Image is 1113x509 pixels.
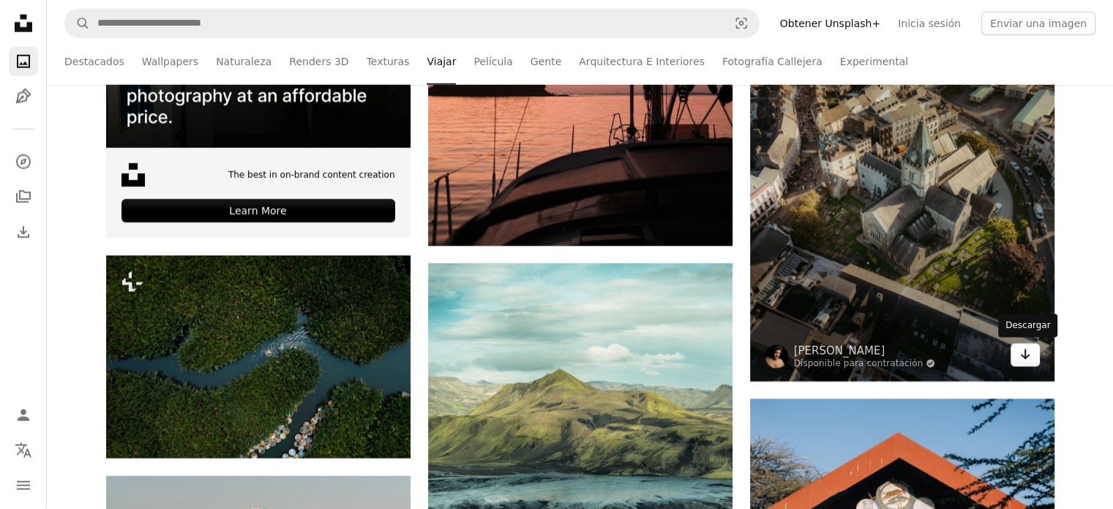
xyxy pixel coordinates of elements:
button: Búsqueda visual [724,10,759,37]
a: Colecciones [9,182,38,212]
a: [PERSON_NAME] [794,343,936,358]
button: Menú [9,471,38,500]
button: Idioma [9,436,38,465]
button: Enviar una imagen [981,12,1095,35]
a: Película [473,38,512,85]
a: Vista aérea de una iglesia histórica y edificios de la ciudad. [750,171,1054,185]
a: Obtener Unsplash+ [771,12,889,35]
a: Fotos [9,47,38,76]
button: Buscar en Unsplash [65,10,90,37]
a: Arquitectura E Interiores [579,38,705,85]
a: Ilustraciones [9,82,38,111]
a: Wallpapers [142,38,198,85]
a: Fotografía Callejera [722,38,822,85]
img: file-1631678316303-ed18b8b5cb9cimage [121,163,145,187]
a: Inicio — Unsplash [9,9,38,41]
img: Un grupo de barcos flotando en la cima de un río [106,256,411,458]
a: Explorar [9,147,38,177]
div: Descargar [998,314,1057,338]
a: Texturas [367,38,410,85]
a: Montañas verdes con vistas al delta del río trenzado [428,460,732,473]
a: Descargar [1011,343,1040,367]
a: Destacados [64,38,124,85]
div: Learn More [121,199,395,223]
a: Disponible para contratación [794,358,936,370]
form: Encuentra imágenes en todo el sitio [64,9,760,38]
a: Naturaleza [216,38,271,85]
a: Un grupo de barcos flotando en la cima de un río [106,350,411,363]
a: Gente [531,38,561,85]
a: Experimental [840,38,908,85]
a: Iniciar sesión / Registrarse [9,401,38,430]
a: Historial de descargas [9,218,38,247]
a: Inicia sesión [889,12,970,35]
img: Ve al perfil de Jonathan Borba [765,345,788,368]
span: The best in on-brand content creation [228,169,395,182]
a: Renders 3D [289,38,348,85]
